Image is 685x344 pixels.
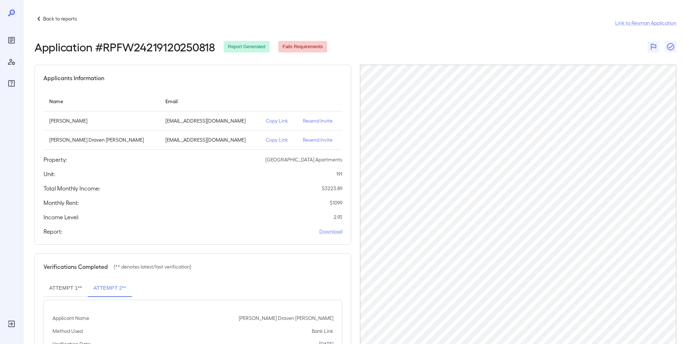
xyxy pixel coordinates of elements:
[303,117,337,124] p: Resend Invite
[224,43,270,50] span: Report Generated
[44,74,104,82] h5: Applicants Information
[303,136,337,143] p: Resend Invite
[6,56,17,68] div: Manage Users
[334,214,342,221] p: 2.93
[43,15,77,22] p: Back to reports
[665,41,676,52] button: Close Report
[44,198,79,207] h5: Monthly Rent:
[44,91,342,150] table: simple table
[6,78,17,89] div: FAQ
[49,136,154,143] p: [PERSON_NAME] Draven [PERSON_NAME]
[88,280,132,297] button: Attempt 2**
[35,40,215,53] h2: Application # RPFW24219120250818
[52,315,89,322] p: Applicant Name
[44,184,100,193] h5: Total Monthly Income:
[265,156,342,163] p: [GEOGRAPHIC_DATA] Apartments
[330,199,342,206] p: $ 1099
[114,263,191,270] p: (** denotes latest/last verification)
[648,41,659,52] button: Flag Report
[6,318,17,330] div: Log Out
[44,280,88,297] button: Attempt 1**
[322,185,342,192] p: $ 3223.89
[239,315,333,322] p: [PERSON_NAME] Draven [PERSON_NAME]
[266,117,291,124] p: Copy Link
[165,136,254,143] p: [EMAIL_ADDRESS][DOMAIN_NAME]
[615,19,676,27] a: Link to Resman Application
[52,327,83,335] p: Method Used
[165,117,254,124] p: [EMAIL_ADDRESS][DOMAIN_NAME]
[44,91,160,111] th: Name
[266,136,291,143] p: Copy Link
[44,227,63,236] h5: Report:
[278,43,327,50] span: Fails Requirements
[312,327,333,335] p: Bank Link
[44,262,108,271] h5: Verifications Completed
[44,213,79,221] h5: Income Level:
[6,35,17,46] div: Reports
[49,117,154,124] p: [PERSON_NAME]
[44,155,67,164] h5: Property:
[44,170,55,178] h5: Unit:
[160,91,260,111] th: Email
[336,170,342,178] p: 191
[319,228,342,235] a: Download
